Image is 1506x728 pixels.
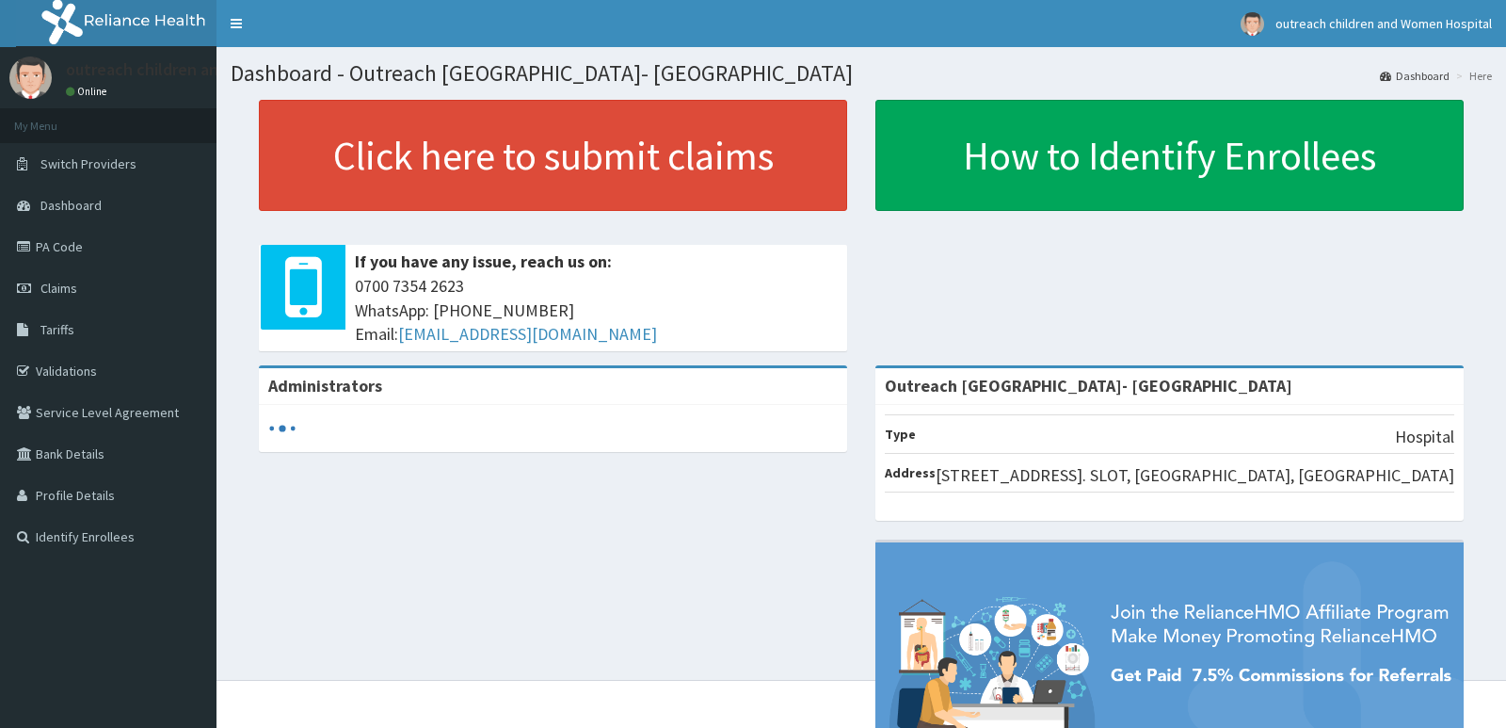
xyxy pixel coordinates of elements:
[231,61,1492,86] h1: Dashboard - Outreach [GEOGRAPHIC_DATA]- [GEOGRAPHIC_DATA]
[355,251,612,272] b: If you have any issue, reach us on:
[885,426,916,443] b: Type
[268,414,296,443] svg: audio-loading
[40,197,102,214] span: Dashboard
[875,100,1464,211] a: How to Identify Enrollees
[40,155,136,172] span: Switch Providers
[1241,12,1264,36] img: User Image
[268,375,382,396] b: Administrators
[1451,68,1492,84] li: Here
[66,85,111,98] a: Online
[398,323,657,345] a: [EMAIL_ADDRESS][DOMAIN_NAME]
[40,280,77,297] span: Claims
[259,100,847,211] a: Click here to submit claims
[1275,15,1492,32] span: outreach children and Women Hospital
[1395,425,1454,449] p: Hospital
[9,57,52,99] img: User Image
[885,464,936,481] b: Address
[936,463,1454,488] p: [STREET_ADDRESS]. SLOT, [GEOGRAPHIC_DATA], [GEOGRAPHIC_DATA]
[355,274,838,347] span: 0700 7354 2623 WhatsApp: [PHONE_NUMBER] Email:
[66,61,352,78] p: outreach children and Women Hospital
[885,375,1292,396] strong: Outreach [GEOGRAPHIC_DATA]- [GEOGRAPHIC_DATA]
[1380,68,1450,84] a: Dashboard
[40,321,74,338] span: Tariffs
